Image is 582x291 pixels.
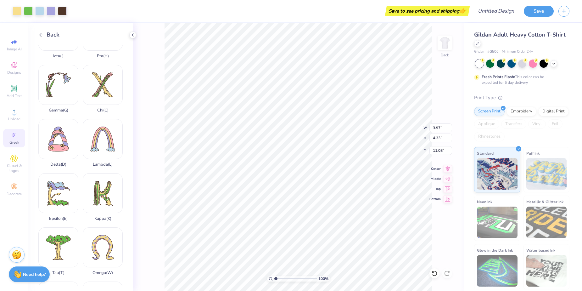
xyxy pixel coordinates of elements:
span: Decorate [7,191,22,197]
span: Glow in the Dark Ink [477,247,513,254]
div: Back [441,52,449,58]
span: Top [429,187,441,191]
div: Epsilon ( E ) [49,216,68,221]
span: 👉 [459,7,466,14]
div: Rhinestones [474,132,505,141]
div: Digital Print [538,107,569,116]
span: Metallic & Glitter Ink [526,198,563,205]
div: Lambda ( L ) [93,162,113,167]
span: 100 % [318,276,328,282]
img: Water based Ink [526,255,567,287]
span: Greek [9,140,19,145]
img: Back [439,37,451,49]
img: Metallic & Glitter Ink [526,207,567,238]
img: Standard [477,158,518,190]
span: Image AI [7,47,22,52]
span: Add Text [7,93,22,98]
div: Applique [474,119,499,129]
div: Transfers [501,119,526,129]
div: Tau ( T ) [52,271,64,275]
div: Save to see pricing and shipping [387,6,468,16]
span: Back [47,31,59,39]
span: Standard [477,150,494,157]
input: Untitled Design [473,5,519,17]
div: Vinyl [528,119,546,129]
span: Gildan [474,49,484,54]
div: Iota ( I ) [53,54,64,59]
div: Gamma ( G ) [49,108,68,113]
span: Water based Ink [526,247,555,254]
span: Center [429,167,441,171]
div: Chi ( C ) [97,108,109,113]
span: Gildan Adult Heavy Cotton T-Shirt [474,31,566,38]
span: Upload [8,117,20,122]
strong: Need help? [23,271,46,277]
span: Bottom [429,197,441,201]
span: Middle [429,177,441,181]
span: Neon Ink [477,198,492,205]
span: Designs [7,70,21,75]
span: # G500 [487,49,499,54]
strong: Fresh Prints Flash: [482,74,515,79]
div: Screen Print [474,107,505,116]
img: Puff Ink [526,158,567,190]
div: This color can be expedited for 5 day delivery. [482,74,559,85]
div: Omega ( W ) [92,271,113,275]
div: Delta ( D ) [50,162,66,167]
div: Print Type [474,94,569,101]
img: Glow in the Dark Ink [477,255,518,287]
div: Kappa ( K ) [94,216,111,221]
span: Clipart & logos [3,163,25,173]
div: Foil [548,119,562,129]
button: Save [524,6,554,17]
span: Puff Ink [526,150,540,157]
img: Neon Ink [477,207,518,238]
div: Embroidery [506,107,536,116]
span: Minimum Order: 24 + [502,49,533,54]
div: Eta ( H ) [97,54,109,59]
